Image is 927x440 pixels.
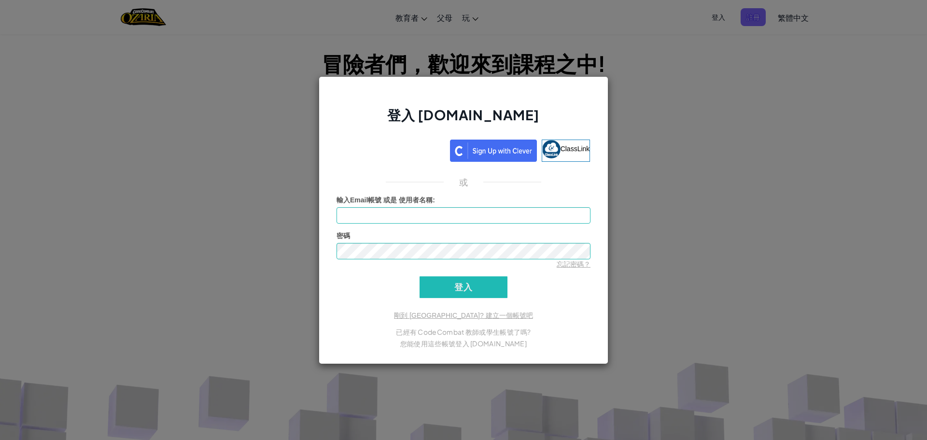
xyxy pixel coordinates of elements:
[337,195,435,205] label: :
[561,144,590,152] span: ClassLink
[450,140,537,162] img: clever_sso_button@2x.png
[394,312,533,319] a: 剛到 [GEOGRAPHIC_DATA]? 建立一個帳號吧
[337,106,590,134] h2: 登入 [DOMAIN_NAME]
[557,260,590,268] a: 忘記密碼？
[337,326,590,338] p: 已經有 CodeCombat 教師或學生帳號了嗎?
[337,232,350,240] span: 密碼
[337,338,590,349] p: 您能使用這些帳號登入 [DOMAIN_NAME]
[542,140,561,158] img: classlink-logo-small.png
[420,276,507,298] input: 登入
[459,176,468,188] p: 或
[332,139,450,160] iframe: 「使用 Google 帳戶登入」按鈕
[337,196,433,204] span: 輸入Email帳號 或是 使用者名稱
